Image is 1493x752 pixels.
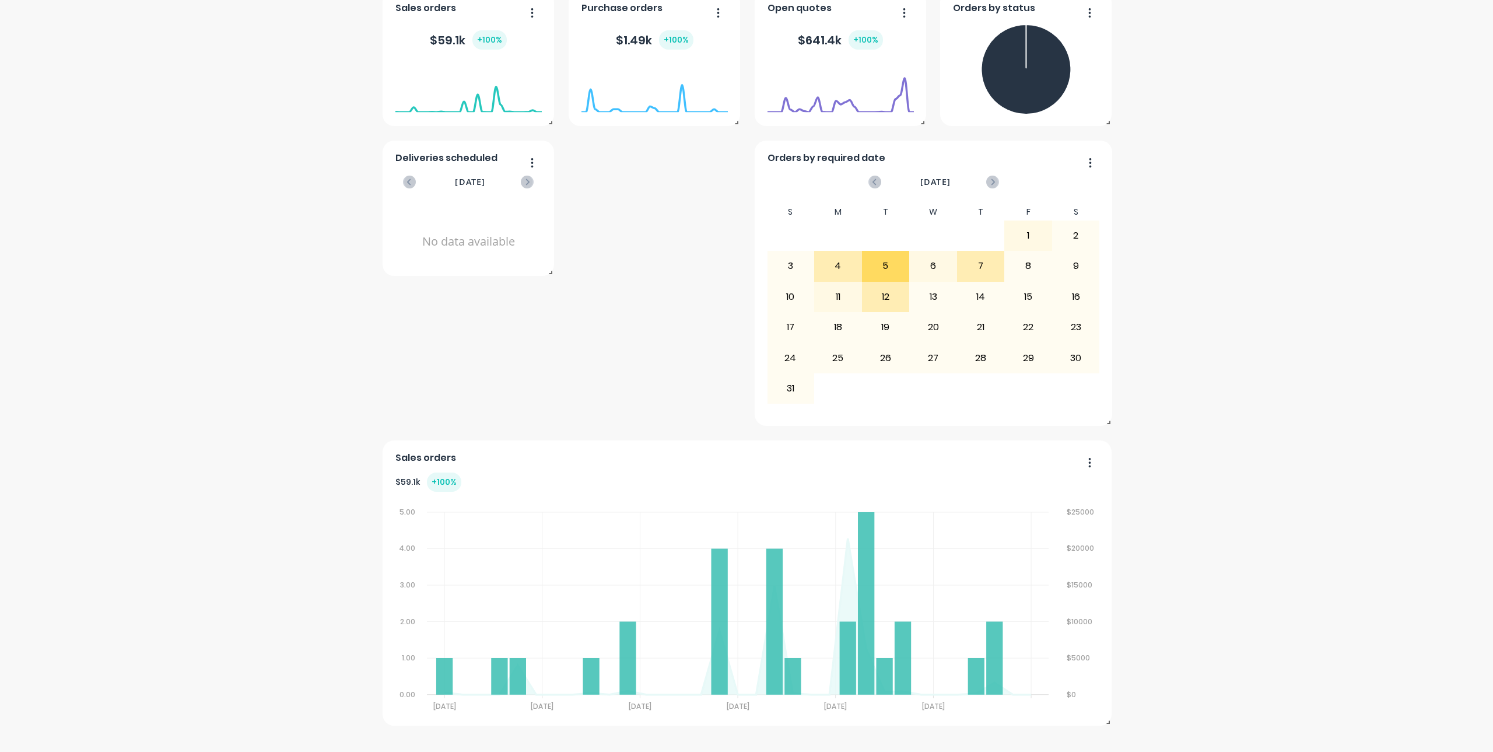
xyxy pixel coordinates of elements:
[395,1,456,15] span: Sales orders
[815,282,861,312] div: 11
[958,282,1004,312] div: 14
[815,313,861,342] div: 18
[910,313,956,342] div: 20
[849,30,883,50] div: + 100 %
[400,617,415,627] tspan: 2.00
[1067,617,1093,627] tspan: $10000
[910,251,956,281] div: 6
[581,1,663,15] span: Purchase orders
[863,313,909,342] div: 19
[909,204,957,221] div: W
[727,701,749,711] tspan: [DATE]
[659,30,693,50] div: + 100 %
[815,343,861,372] div: 25
[1067,653,1091,663] tspan: $5000
[400,580,415,590] tspan: 3.00
[767,343,814,372] div: 24
[767,204,815,221] div: S
[427,473,461,492] div: + 100 %
[430,30,507,50] div: $ 59.1k
[863,343,909,372] div: 26
[395,451,456,465] span: Sales orders
[814,204,862,221] div: M
[1067,690,1077,699] tspan: $0
[767,251,814,281] div: 3
[616,30,693,50] div: $ 1.49k
[1005,282,1052,312] div: 15
[920,176,951,188] span: [DATE]
[798,30,883,50] div: $ 641.4k
[1067,543,1095,553] tspan: $20000
[1053,251,1099,281] div: 9
[767,282,814,312] div: 10
[433,701,455,711] tspan: [DATE]
[1053,221,1099,250] div: 2
[958,251,1004,281] div: 7
[399,690,415,699] tspan: 0.00
[455,176,485,188] span: [DATE]
[910,343,956,372] div: 27
[395,473,461,492] div: $ 59.1k
[767,374,814,403] div: 31
[1005,313,1052,342] div: 22
[958,313,1004,342] div: 21
[863,251,909,281] div: 5
[1005,343,1052,372] div: 29
[910,282,956,312] div: 13
[1067,507,1095,517] tspan: $25000
[1053,313,1099,342] div: 23
[1005,251,1052,281] div: 8
[862,204,910,221] div: T
[1004,204,1052,221] div: F
[1053,343,1099,372] div: 30
[1005,221,1052,250] div: 1
[1067,580,1093,590] tspan: $15000
[399,507,415,517] tspan: 5.00
[923,701,945,711] tspan: [DATE]
[402,653,415,663] tspan: 1.00
[767,1,832,15] span: Open quotes
[1053,282,1099,312] div: 16
[767,313,814,342] div: 17
[825,701,847,711] tspan: [DATE]
[958,343,1004,372] div: 28
[863,282,909,312] div: 12
[957,204,1005,221] div: T
[815,251,861,281] div: 4
[395,204,542,280] div: No data available
[629,701,651,711] tspan: [DATE]
[1052,204,1100,221] div: S
[472,30,507,50] div: + 100 %
[399,543,415,553] tspan: 4.00
[531,701,553,711] tspan: [DATE]
[953,1,1035,15] span: Orders by status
